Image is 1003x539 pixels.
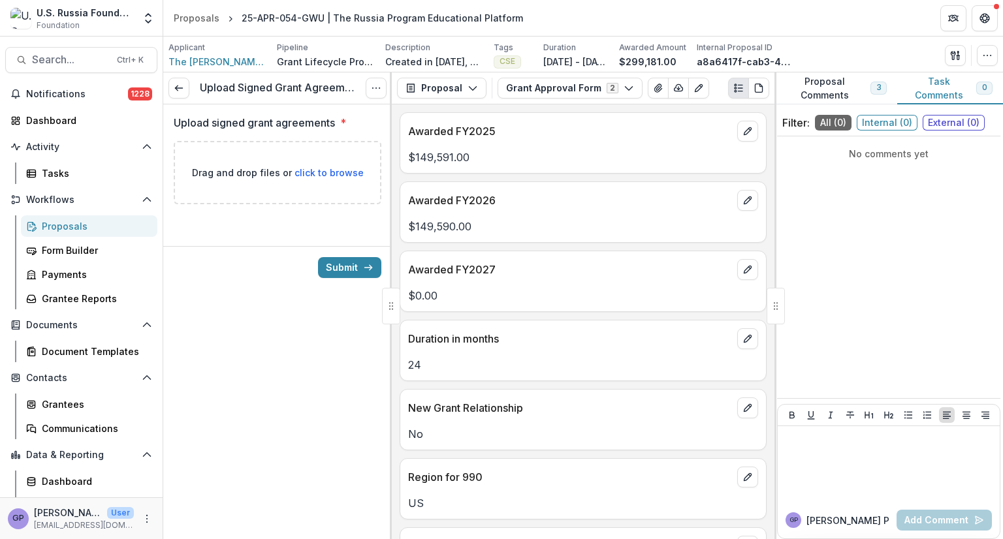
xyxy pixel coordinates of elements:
[10,8,31,29] img: U.S. Russia Foundation
[5,47,157,73] button: Search...
[139,5,157,31] button: Open entity switcher
[737,190,758,211] button: edit
[782,115,810,131] p: Filter:
[500,57,515,66] span: CSE
[128,87,152,100] span: 1228
[295,167,364,178] span: click to browse
[408,357,758,373] p: 24
[366,78,387,99] button: Options
[789,517,798,523] div: Gennady Podolny
[277,55,375,69] p: Grant Lifecycle Process
[940,5,966,31] button: Partners
[34,506,102,519] p: [PERSON_NAME]
[881,407,897,423] button: Heading 2
[21,264,157,285] a: Payments
[543,42,576,54] p: Duration
[737,328,758,349] button: edit
[385,42,430,54] p: Description
[408,288,758,303] p: $0.00
[42,345,147,358] div: Document Templates
[782,147,995,161] p: No comments yet
[688,78,709,99] button: Edit as form
[728,78,749,99] button: Plaintext view
[42,219,147,233] div: Proposals
[168,42,205,54] p: Applicant
[42,397,147,411] div: Grantees
[5,367,157,388] button: Open Contacts
[959,407,974,423] button: Align Center
[21,418,157,439] a: Communications
[842,407,858,423] button: Strike
[192,166,364,179] p: Drag and drop files or
[42,422,147,435] div: Communications
[408,262,732,277] p: Awarded FY2027
[408,426,758,442] p: No
[21,162,157,184] a: Tasks
[26,194,136,206] span: Workflows
[5,315,157,335] button: Open Documents
[619,55,677,69] p: $299,181.00
[21,341,157,362] a: Document Templates
[168,8,528,27] nav: breadcrumb
[42,292,147,305] div: Grantee Reports
[385,55,483,69] p: Created in [DATE], The Russia Program has become the most comprehensive, one-stop platform for da...
[784,407,800,423] button: Bold
[21,239,157,261] a: Form Builder
[21,495,157,516] a: Advanced Analytics
[397,78,486,99] button: Proposal
[174,115,335,131] p: Upload signed grant agreements
[21,470,157,492] a: Dashboard
[857,115,917,131] span: Internal ( 0 )
[972,5,998,31] button: Get Help
[168,8,225,27] a: Proposals
[408,123,732,139] p: Awarded FY2025
[748,78,769,99] button: PDF view
[21,393,157,415] a: Grantees
[42,166,147,180] div: Tasks
[26,89,128,100] span: Notifications
[242,11,523,25] div: 25-APR-054-GWU | The Russia Program Educational Platform
[42,474,147,488] div: Dashboard
[897,510,992,531] button: Add Comment
[498,78,643,99] button: Grant Approval Form2
[21,215,157,237] a: Proposals
[139,511,155,527] button: More
[919,407,935,423] button: Ordered List
[619,42,686,54] p: Awarded Amount
[543,55,609,69] p: [DATE] - [DATE]
[774,72,897,104] button: Proposal Comments
[5,136,157,157] button: Open Activity
[494,42,513,54] p: Tags
[815,115,852,131] span: All ( 0 )
[408,469,732,485] p: Region for 990
[26,373,136,384] span: Contacts
[5,444,157,465] button: Open Data & Reporting
[318,257,381,278] button: Submit
[861,407,877,423] button: Heading 1
[26,114,147,127] div: Dashboard
[37,20,80,31] span: Foundation
[737,121,758,142] button: edit
[408,149,758,165] p: $149,591.00
[32,54,109,66] span: Search...
[923,115,985,131] span: External ( 0 )
[114,53,146,67] div: Ctrl + K
[806,514,889,527] p: [PERSON_NAME] P
[982,83,987,92] span: 0
[168,55,266,69] a: The [PERSON_NAME][GEOGRAPHIC_DATA][US_STATE]
[37,6,134,20] div: U.S. Russia Foundation
[897,72,1003,104] button: Task Comments
[277,42,308,54] p: Pipeline
[5,84,157,104] button: Notifications1228
[408,400,732,416] p: New Grant Relationship
[26,142,136,153] span: Activity
[737,467,758,487] button: edit
[174,11,219,25] div: Proposals
[408,495,758,511] p: US
[26,320,136,331] span: Documents
[12,514,24,523] div: Gennady Podolny
[34,519,134,531] p: [EMAIL_ADDRESS][DOMAIN_NAME]
[5,110,157,131] a: Dashboard
[900,407,916,423] button: Bullet List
